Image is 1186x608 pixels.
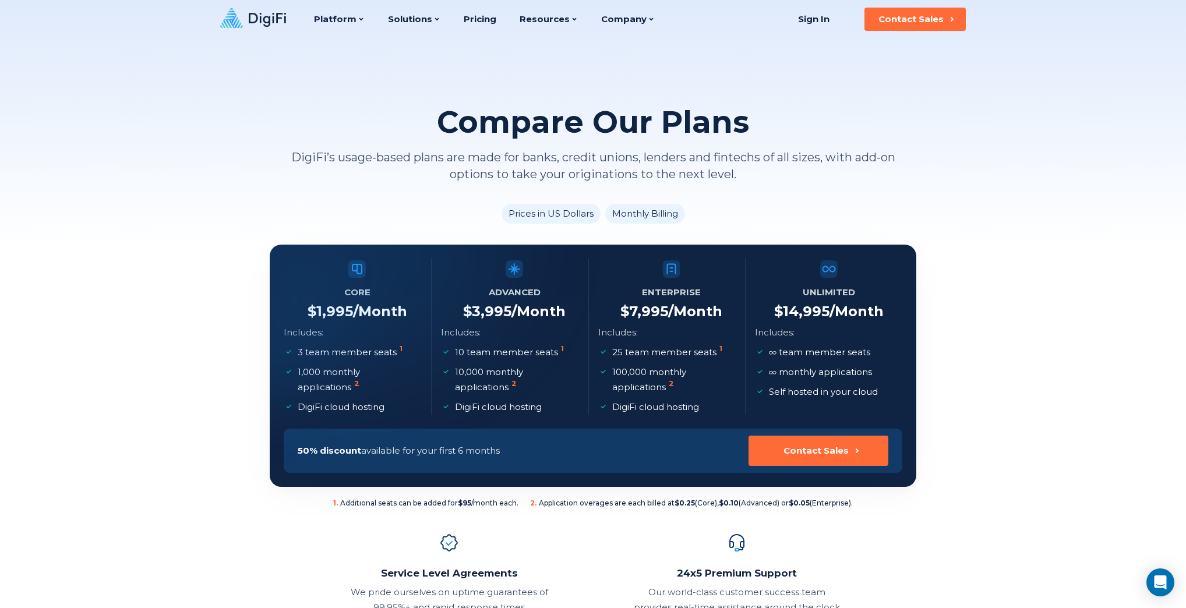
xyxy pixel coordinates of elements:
p: Includes: [755,325,795,340]
p: Self hosted in your cloud [769,384,878,400]
sup: 2 [511,379,517,388]
span: Additional seats can be added for /month each. [333,499,518,508]
b: $0.10 [719,499,739,507]
p: DigiFi’s usage-based plans are made for banks, credit unions, lenders and fintechs of all sizes, ... [270,149,916,183]
li: Monthly Billing [605,204,685,224]
b: $95 [458,499,471,507]
h4: $ 7,995 [620,303,722,320]
h2: Compare Our Plans [437,105,749,140]
h5: Enterprise [642,284,701,301]
sup: 2 . [530,499,536,507]
li: Prices in US Dollars [502,204,601,224]
sup: 1 [400,344,403,353]
sup: 1 . [333,499,338,507]
span: Application overages are each billed at (Core), (Advanced) or (Enterprise). [530,499,853,508]
p: 25 team member seats [612,345,725,360]
h5: Unlimited [803,284,855,301]
button: Contact Sales [749,436,888,466]
p: 100,000 monthly applications [612,365,734,395]
div: Contact Sales [783,445,849,457]
h2: Service Level Agreements [346,566,552,580]
p: DigiFi cloud hosting [455,400,542,415]
b: $0.05 [789,499,810,507]
p: available for your first 6 months [298,443,500,458]
a: Sign In [783,8,843,31]
p: DigiFi cloud hosting [612,400,699,415]
span: /Month [668,303,722,320]
p: 10 team member seats [455,345,566,360]
b: $0.25 [675,499,695,507]
h2: 24x5 Premium Support [634,566,840,580]
button: Contact Sales [864,8,966,31]
div: Open Intercom Messenger [1146,568,1174,596]
div: Contact Sales [878,13,944,25]
p: monthly applications [769,365,872,380]
span: 50% discount [298,445,361,456]
span: /Month [511,303,566,320]
h4: $ 14,995 [774,303,884,320]
p: DigiFi cloud hosting [298,400,384,415]
p: Includes: [598,325,638,340]
p: team member seats [769,345,870,360]
sup: 2 [354,379,359,388]
span: /Month [830,303,884,320]
sup: 2 [669,379,674,388]
sup: 1 [719,344,722,353]
p: 10,000 monthly applications [455,365,577,395]
p: 1,000 monthly applications [298,365,419,395]
h4: $ 3,995 [463,303,566,320]
h5: Advanced [489,284,541,301]
sup: 1 [561,344,564,353]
